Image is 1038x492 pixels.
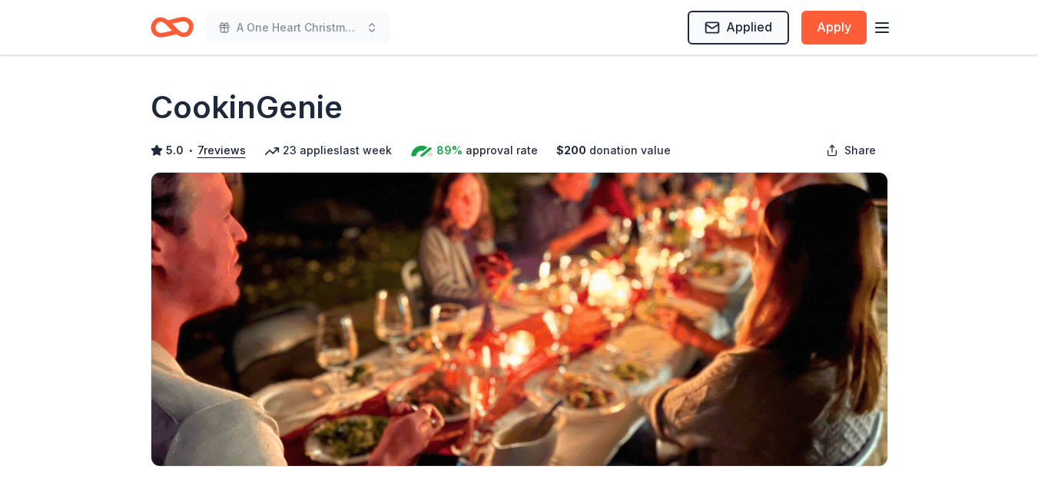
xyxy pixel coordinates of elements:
[187,144,193,157] span: •
[814,135,888,166] button: Share
[466,141,538,160] span: approval rate
[151,9,194,45] a: Home
[688,11,789,45] button: Applied
[237,18,360,37] span: A One Heart Christmas Celebration
[436,141,463,160] span: 89%
[726,17,772,37] span: Applied
[264,141,392,160] div: 23 applies last week
[206,12,390,43] button: A One Heart Christmas Celebration
[556,141,586,160] span: $ 200
[801,11,867,45] button: Apply
[589,141,671,160] span: donation value
[844,141,876,160] span: Share
[151,173,887,466] img: Image for CookinGenie
[166,141,184,160] span: 5.0
[151,86,343,129] h1: CookinGenie
[197,141,246,160] button: 7reviews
